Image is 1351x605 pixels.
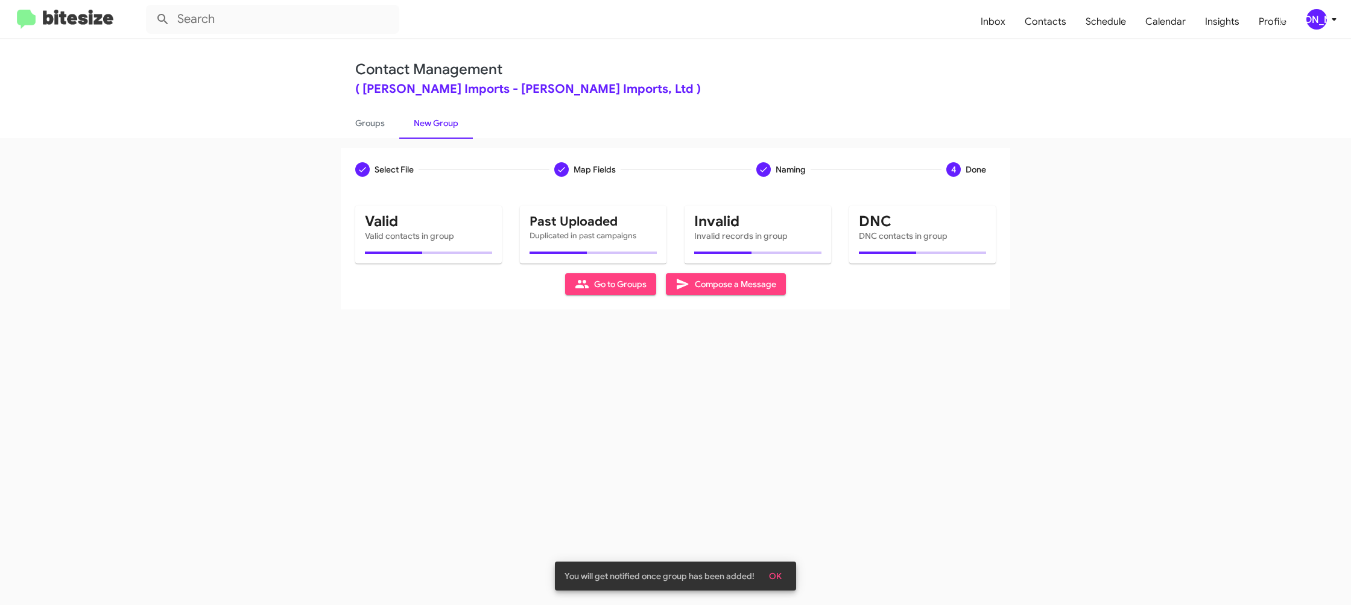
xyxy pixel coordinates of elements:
a: Contacts [1015,4,1076,39]
mat-card-subtitle: Invalid records in group [694,230,821,242]
button: Go to Groups [565,273,656,295]
a: Profile [1249,4,1296,39]
button: [PERSON_NAME] [1296,9,1338,30]
mat-card-title: DNC [859,215,986,227]
span: OK [769,565,782,587]
a: Insights [1195,4,1249,39]
button: OK [759,565,791,587]
div: [PERSON_NAME] [1306,9,1327,30]
mat-card-title: Past Uploaded [530,215,657,227]
a: Schedule [1076,4,1136,39]
input: Search [146,5,399,34]
div: ( [PERSON_NAME] Imports - [PERSON_NAME] Imports, Ltd ) [355,83,996,95]
span: You will get notified once group has been added! [565,570,755,582]
a: Inbox [971,4,1015,39]
button: Compose a Message [666,273,786,295]
a: Calendar [1136,4,1195,39]
mat-card-subtitle: Valid contacts in group [365,230,492,242]
a: Groups [341,107,399,139]
a: New Group [399,107,473,139]
mat-card-subtitle: DNC contacts in group [859,230,986,242]
mat-card-subtitle: Duplicated in past campaigns [530,230,657,242]
a: Contact Management [355,60,502,78]
span: Go to Groups [575,273,647,295]
mat-card-title: Valid [365,215,492,227]
span: Compose a Message [675,273,776,295]
mat-card-title: Invalid [694,215,821,227]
